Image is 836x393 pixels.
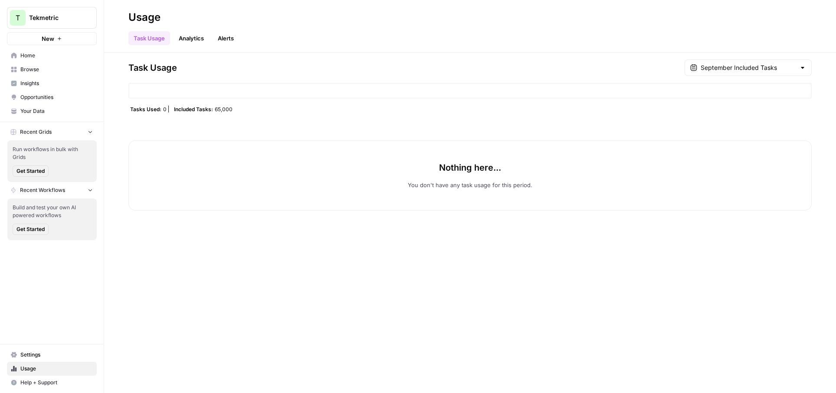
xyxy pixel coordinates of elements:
a: Opportunities [7,90,97,104]
span: T [16,13,20,23]
span: Recent Workflows [20,186,65,194]
button: Get Started [13,224,49,235]
div: Usage [128,10,161,24]
span: Help + Support [20,379,93,386]
span: Insights [20,79,93,87]
button: Workspace: Tekmetric [7,7,97,29]
span: Your Data [20,107,93,115]
p: You don't have any task usage for this period. [408,181,532,189]
span: Usage [20,365,93,373]
span: 65,000 [215,106,233,112]
a: Usage [7,362,97,376]
span: Get Started [16,167,45,175]
span: Recent Grids [20,128,52,136]
a: Insights [7,76,97,90]
span: Task Usage [128,62,177,74]
span: Run workflows in bulk with Grids [13,145,92,161]
span: 0 [163,106,167,112]
span: Browse [20,66,93,73]
span: Settings [20,351,93,359]
a: Your Data [7,104,97,118]
button: Recent Workflows [7,184,97,197]
span: Get Started [16,225,45,233]
a: Analytics [174,31,209,45]
a: Settings [7,348,97,362]
span: Tekmetric [29,13,82,22]
span: Tasks Used: [130,106,161,112]
button: Recent Grids [7,125,97,139]
span: Opportunities [20,93,93,101]
input: September Included Tasks [701,63,796,72]
a: Task Usage [128,31,170,45]
span: New [42,34,54,43]
a: Alerts [213,31,239,45]
button: Get Started [13,165,49,177]
button: Help + Support [7,376,97,390]
span: Home [20,52,93,59]
p: Nothing here... [439,162,501,174]
span: Build and test your own AI powered workflows [13,204,92,219]
a: Browse [7,63,97,76]
a: Home [7,49,97,63]
span: Included Tasks: [174,106,213,112]
button: New [7,32,97,45]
